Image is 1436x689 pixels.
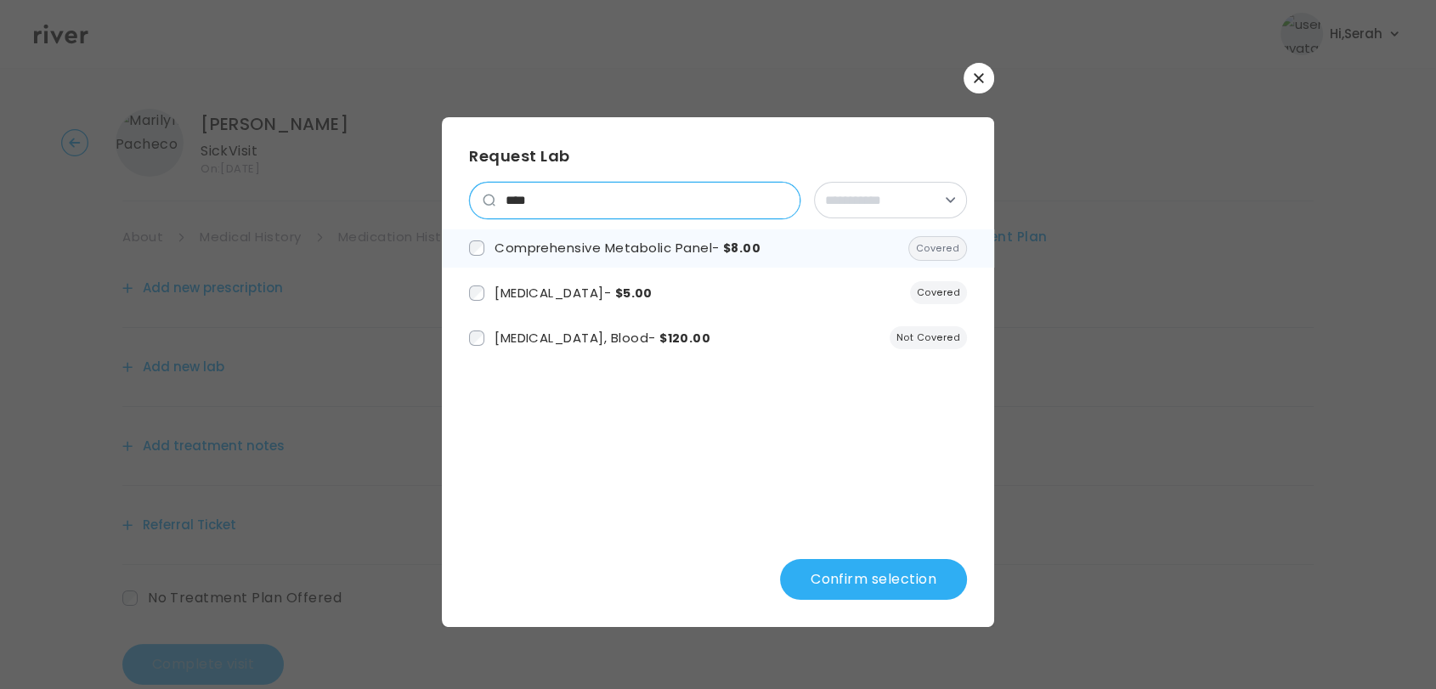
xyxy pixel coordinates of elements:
[495,329,710,347] span: [MEDICAL_DATA], Blood -
[910,281,967,304] span: Covered
[780,559,967,600] button: Confirm selection
[723,240,760,257] span: $8.00
[659,330,710,347] span: $120.00
[495,284,653,302] span: [MEDICAL_DATA] -
[908,236,967,261] span: Covered
[469,285,484,301] input: 6d0268e2-ab0e-46e4-96da-7f1072727ff9
[495,239,760,257] span: Comprehensive Metabolic Panel -
[615,285,653,302] span: $5.00
[469,144,967,168] h3: Request Lab
[890,326,967,349] span: This lab is not covered by River Health's formulary
[495,183,800,218] input: search
[469,330,484,346] input: 79d42f96-0db3-410c-8d97-e28d9ec53a1b
[469,240,484,256] input: 5071f9c3-1237-4082-afe5-dcdc7bce373b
